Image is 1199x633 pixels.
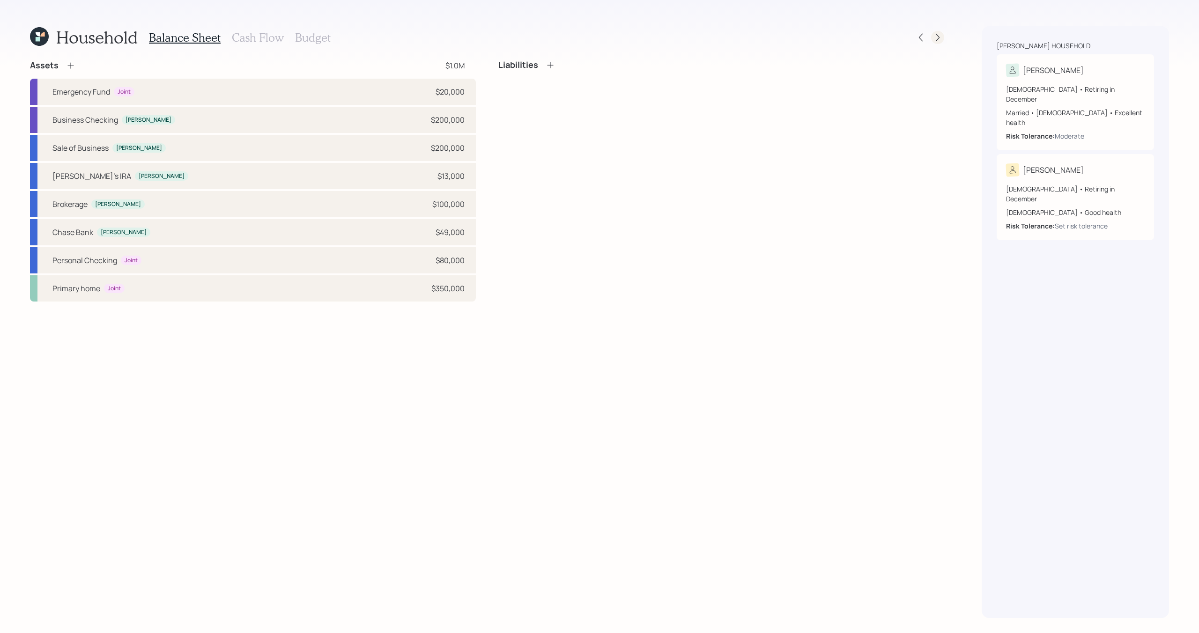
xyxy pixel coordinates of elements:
div: $1.0M [445,60,465,71]
div: [DEMOGRAPHIC_DATA] • Retiring in December [1006,84,1145,104]
div: Joint [118,88,131,96]
div: $200,000 [431,114,465,125]
h4: Assets [30,60,59,71]
div: [PERSON_NAME] [1023,65,1084,76]
h3: Budget [295,31,331,44]
div: Moderate [1055,131,1084,141]
div: Personal Checking [52,255,117,266]
div: Emergency Fund [52,86,110,97]
div: Married • [DEMOGRAPHIC_DATA] • Excellent health [1006,108,1145,127]
div: Primary home [52,283,100,294]
div: [PERSON_NAME] [126,116,171,124]
div: $80,000 [436,255,465,266]
div: Chase Bank [52,227,93,238]
div: $49,000 [436,227,465,238]
b: Risk Tolerance: [1006,221,1055,230]
div: [PERSON_NAME] household [997,41,1090,51]
div: Brokerage [52,199,88,210]
div: $13,000 [437,170,465,182]
div: Set risk tolerance [1055,221,1108,231]
div: [PERSON_NAME] [101,228,147,236]
div: [PERSON_NAME] [95,200,141,208]
b: Risk Tolerance: [1006,132,1055,140]
div: Business Checking [52,114,118,125]
div: Sale of Business [52,142,109,154]
div: Joint [108,285,121,293]
div: [DEMOGRAPHIC_DATA] • Good health [1006,207,1145,217]
div: [DEMOGRAPHIC_DATA] • Retiring in December [1006,184,1145,204]
div: [PERSON_NAME]'s IRA [52,170,131,182]
div: [PERSON_NAME] [139,172,185,180]
div: $200,000 [431,142,465,154]
div: Joint [125,257,138,265]
div: [PERSON_NAME] [1023,164,1084,176]
h3: Cash Flow [232,31,284,44]
h1: Household [56,27,138,47]
h4: Liabilities [498,60,538,70]
h3: Balance Sheet [149,31,221,44]
div: $100,000 [432,199,465,210]
div: $20,000 [436,86,465,97]
div: $350,000 [431,283,465,294]
div: [PERSON_NAME] [116,144,162,152]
